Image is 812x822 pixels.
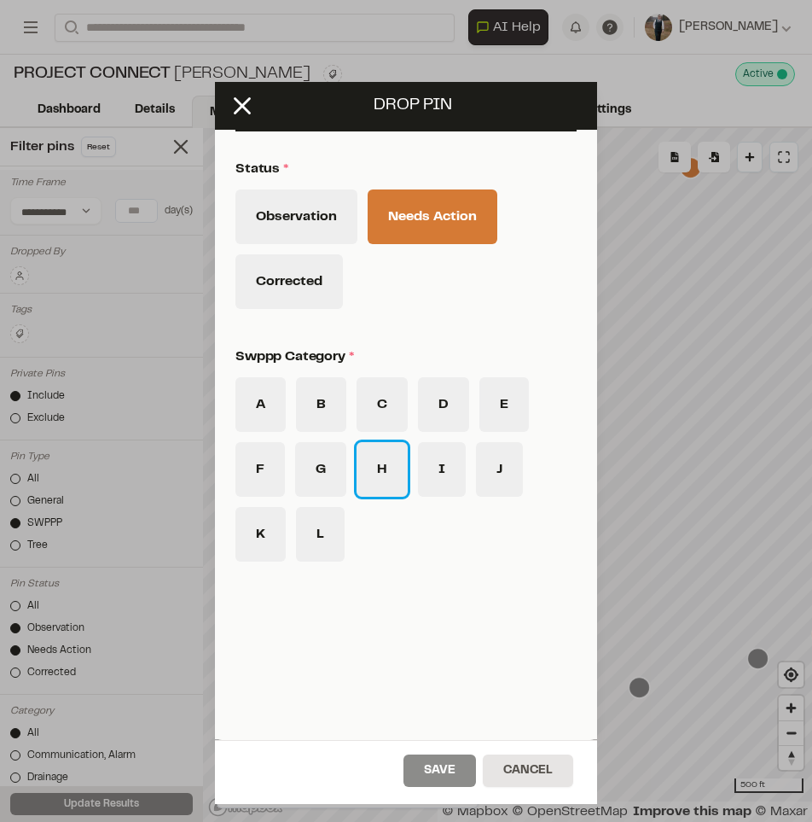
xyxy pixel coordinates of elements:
button: G [295,442,346,497]
button: K [235,507,286,562]
button: Cancel [483,755,573,787]
button: J [476,442,523,497]
button: C [357,377,408,432]
button: E [479,377,529,432]
button: Observation [235,189,357,244]
button: D [418,377,469,432]
button: F [235,442,285,497]
button: I [418,442,466,497]
p: Status [235,159,570,179]
button: Save [403,755,476,787]
button: A [235,377,286,432]
button: Needs Action [368,189,497,244]
p: swppp category [235,347,570,367]
button: B [296,377,346,432]
button: L [296,507,345,562]
button: H [357,442,408,497]
button: Corrected [235,254,343,309]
